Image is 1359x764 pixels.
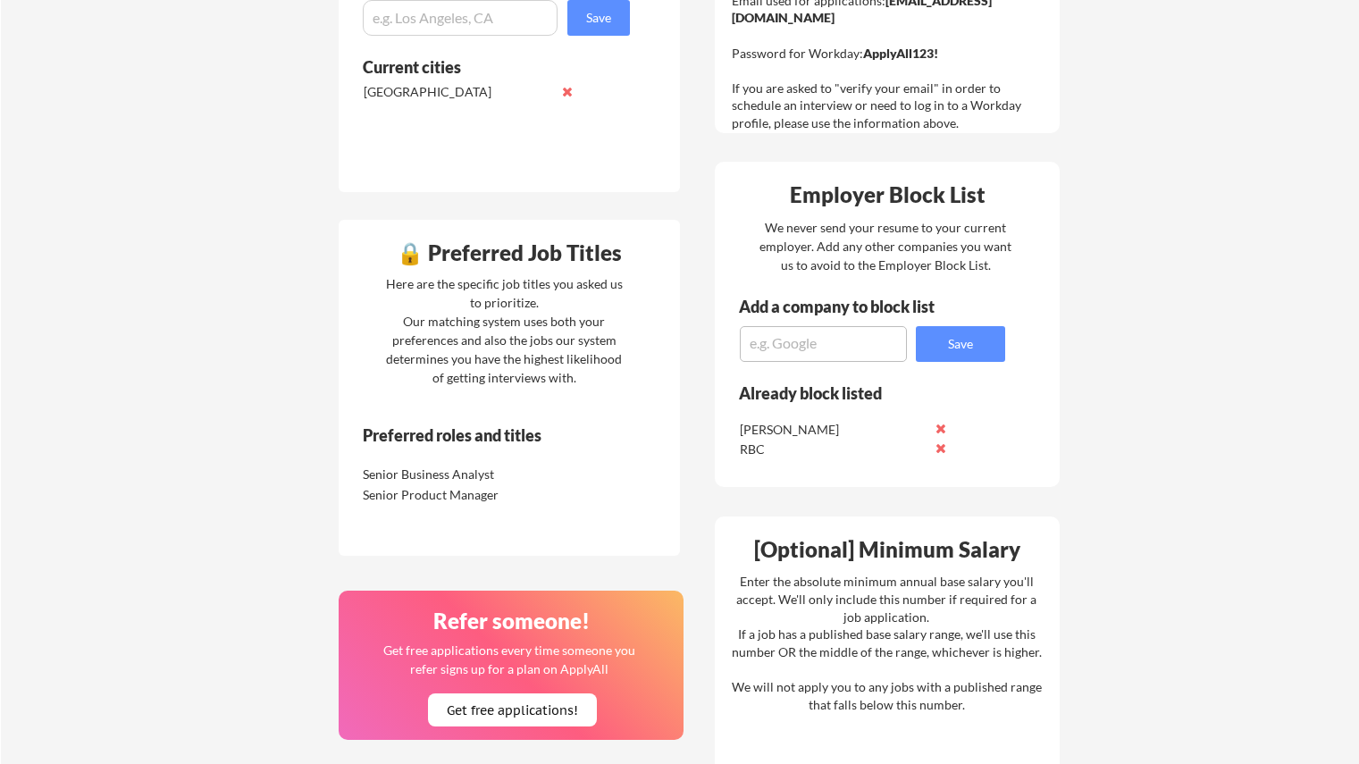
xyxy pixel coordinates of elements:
div: [GEOGRAPHIC_DATA] [364,83,552,101]
div: 🔒 Preferred Job Titles [343,242,675,264]
div: [PERSON_NAME] [740,421,928,439]
div: Senior Product Manager [363,486,551,504]
div: Current cities [363,59,610,75]
div: Here are the specific job titles you asked us to prioritize. Our matching system uses both your p... [382,274,627,387]
strong: ApplyAll123! [863,46,938,61]
div: We never send your resume to your current employer. Add any other companies you want us to avoid ... [759,218,1013,274]
button: Save [916,326,1005,362]
div: Already block listed [739,385,981,401]
button: Get free applications! [428,693,597,726]
div: Add a company to block list [739,298,962,315]
div: Preferred roles and titles [363,427,606,443]
div: Enter the absolute minimum annual base salary you'll accept. We'll only include this number if re... [732,573,1042,713]
div: [Optional] Minimum Salary [721,539,1053,560]
div: Employer Block List [722,184,1054,206]
div: Refer someone! [346,610,678,632]
div: RBC [740,441,928,458]
div: Get free applications every time someone you refer signs up for a plan on ApplyAll [382,641,637,678]
div: Senior Business Analyst [363,466,551,483]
